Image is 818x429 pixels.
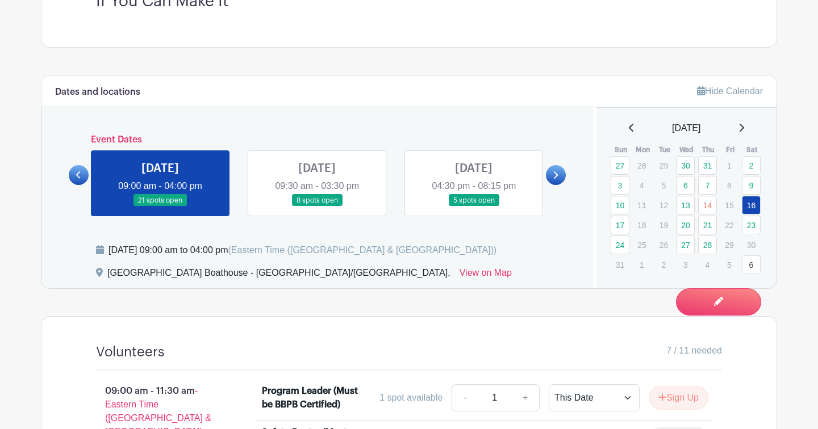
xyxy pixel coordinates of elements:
[741,144,763,155] th: Sat
[611,235,629,254] a: 24
[697,86,763,96] a: Hide Calendar
[632,157,651,174] p: 28
[632,144,654,155] th: Mon
[720,176,738,194] p: 8
[654,216,673,234] p: 19
[632,176,651,194] p: 4
[611,176,629,195] a: 3
[698,144,720,155] th: Thu
[672,121,700,135] span: [DATE]
[666,344,722,357] span: 7 / 11 needed
[262,384,360,411] div: Program Leader (Must be BBPB Certified)
[698,176,717,195] a: 7
[611,216,629,234] a: 17
[654,144,676,155] th: Tue
[676,216,695,234] a: 20
[89,134,546,145] h6: Event Dates
[654,157,673,174] p: 29
[654,256,673,274] p: 2
[742,255,761,274] a: 6
[654,236,673,254] p: 26
[649,386,708,410] button: Sign Up
[511,384,540,411] a: +
[55,87,140,98] h6: Dates and locations
[720,196,738,214] p: 15
[611,256,629,274] p: 31
[632,196,651,214] p: 11
[676,235,695,254] a: 27
[742,216,761,234] a: 23
[610,144,632,155] th: Sun
[698,235,717,254] a: 28
[720,256,738,274] p: 5
[611,196,629,214] a: 10
[676,256,695,274] p: 3
[720,236,738,254] p: 29
[742,156,761,175] a: 2
[107,266,450,284] div: [GEOGRAPHIC_DATA] Boathouse - [GEOGRAPHIC_DATA]/[GEOGRAPHIC_DATA],
[632,256,651,274] p: 1
[698,156,717,175] a: 31
[720,216,738,234] p: 22
[698,256,717,274] p: 4
[632,236,651,254] p: 25
[742,196,761,214] a: 16
[611,156,629,175] a: 27
[452,384,478,411] a: -
[742,236,761,254] p: 30
[698,216,717,234] a: 21
[654,176,673,194] p: 5
[676,176,695,195] a: 6
[632,216,651,234] p: 18
[654,196,673,214] p: 12
[379,391,443,405] div: 1 spot available
[676,156,695,175] a: 30
[720,157,738,174] p: 1
[96,344,165,360] h4: Volunteers
[698,196,717,214] a: 14
[676,196,695,214] a: 13
[228,245,496,255] span: (Eastern Time ([GEOGRAPHIC_DATA] & [GEOGRAPHIC_DATA]))
[108,243,496,257] div: [DATE] 09:00 am to 04:00 pm
[460,266,512,284] a: View on Map
[742,176,761,195] a: 9
[719,144,741,155] th: Fri
[675,144,698,155] th: Wed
